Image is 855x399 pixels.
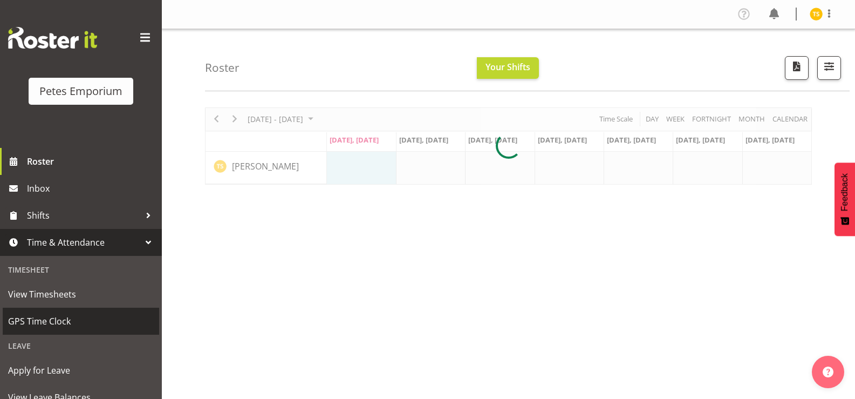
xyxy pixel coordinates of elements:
[8,313,154,329] span: GPS Time Clock
[477,57,539,79] button: Your Shifts
[205,62,240,74] h4: Roster
[27,153,156,170] span: Roster
[817,56,841,80] button: Filter Shifts
[3,259,159,281] div: Timesheet
[27,180,156,197] span: Inbox
[8,27,97,49] img: Rosterit website logo
[810,8,823,21] img: tamara-straker11292.jpg
[27,234,140,251] span: Time & Attendance
[785,56,809,80] button: Download a PDF of the roster according to the set date range.
[3,357,159,384] a: Apply for Leave
[8,286,154,302] span: View Timesheets
[840,173,850,211] span: Feedback
[8,362,154,378] span: Apply for Leave
[3,281,159,308] a: View Timesheets
[39,83,122,99] div: Petes Emporium
[3,308,159,335] a: GPS Time Clock
[27,207,140,224] span: Shifts
[823,367,833,377] img: help-xxl-2.png
[3,335,159,357] div: Leave
[485,61,530,73] span: Your Shifts
[835,163,855,236] button: Feedback - Show survey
